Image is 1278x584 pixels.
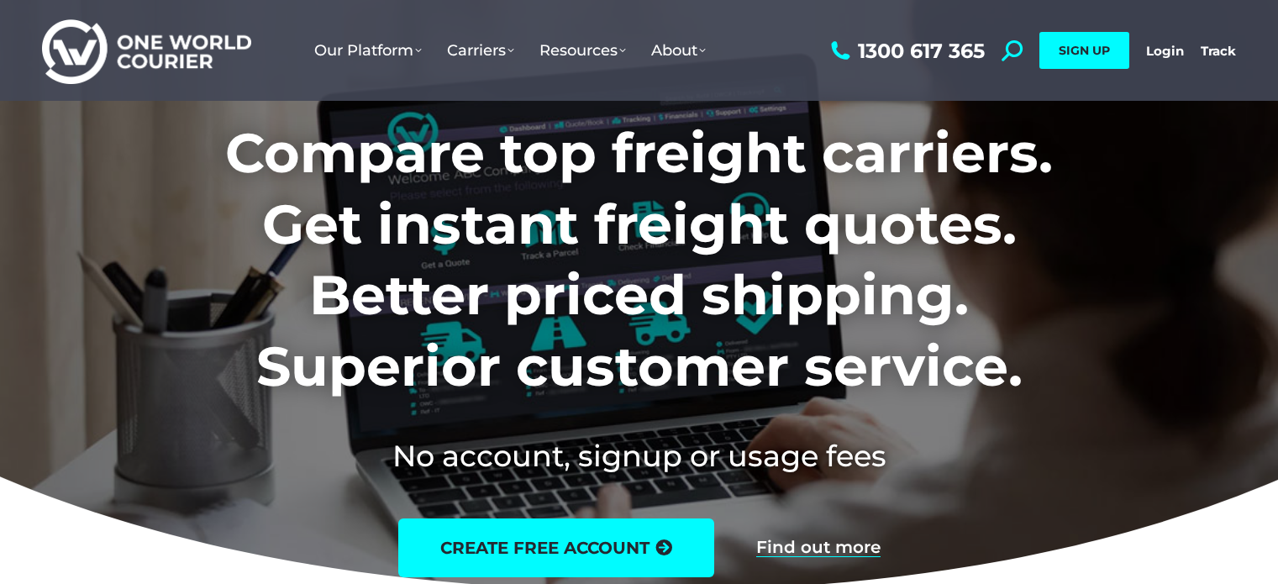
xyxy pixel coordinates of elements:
[527,24,639,76] a: Resources
[1201,43,1236,59] a: Track
[1039,32,1129,69] a: SIGN UP
[651,41,706,60] span: About
[447,41,514,60] span: Carriers
[434,24,527,76] a: Carriers
[314,41,422,60] span: Our Platform
[114,435,1164,476] h2: No account, signup or usage fees
[1059,43,1110,58] span: SIGN UP
[756,539,881,557] a: Find out more
[639,24,718,76] a: About
[1146,43,1184,59] a: Login
[114,118,1164,402] h1: Compare top freight carriers. Get instant freight quotes. Better priced shipping. Superior custom...
[827,40,985,61] a: 1300 617 365
[42,17,251,85] img: One World Courier
[302,24,434,76] a: Our Platform
[398,518,714,577] a: create free account
[539,41,626,60] span: Resources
